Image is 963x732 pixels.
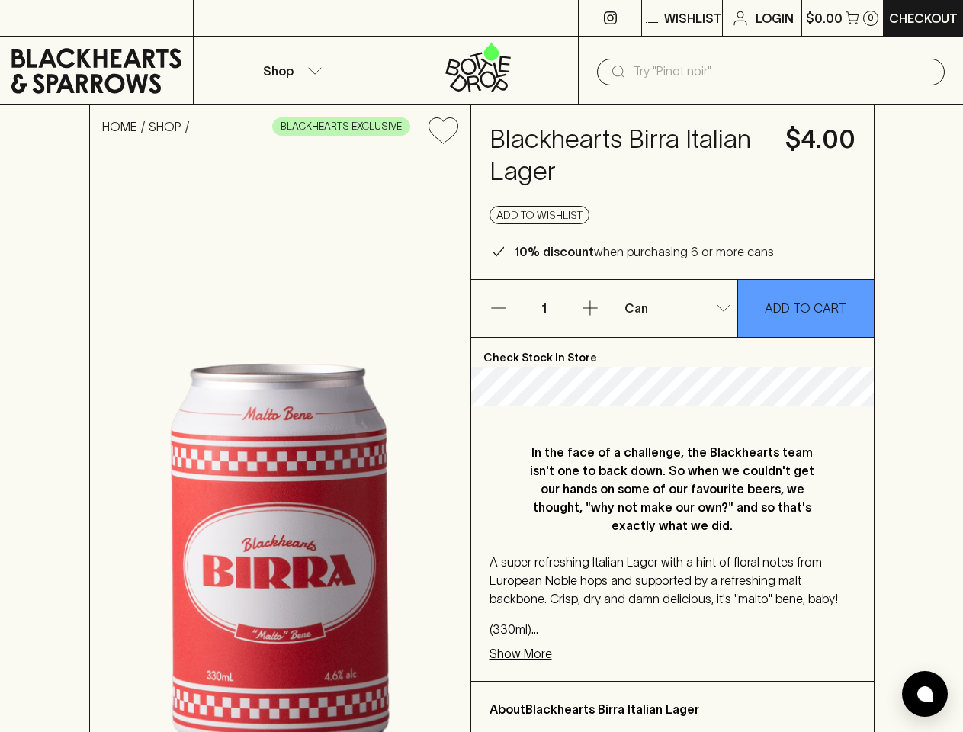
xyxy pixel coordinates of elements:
[263,62,294,80] p: Shop
[889,9,958,27] p: Checkout
[785,124,855,156] h4: $4.00
[490,700,855,718] p: About Blackhearts Birra Italian Lager
[514,245,594,258] b: 10% discount
[149,120,181,133] a: SHOP
[765,299,846,317] p: ADD TO CART
[422,111,464,150] button: Add to wishlist
[664,9,722,27] p: Wishlist
[102,120,137,133] a: HOME
[618,293,737,323] div: Can
[520,443,825,535] p: In the face of a challenge, the Blackhearts team isn't one to back down. So when we couldn't get ...
[917,686,933,701] img: bubble-icon
[490,553,855,608] p: A super refreshing Italian Lager with a hint of floral notes from European Noble hops and support...
[194,37,386,104] button: Shop
[490,124,767,188] h4: Blackhearts Birra Italian Lager
[490,620,855,638] p: (330ml) 4.6% ABV
[490,206,589,224] button: Add to wishlist
[756,9,794,27] p: Login
[514,242,774,261] p: when purchasing 6 or more cans
[634,59,933,84] input: Try "Pinot noir"
[471,338,874,367] p: Check Stock In Store
[490,644,552,663] p: Show More
[738,280,874,337] button: ADD TO CART
[868,14,874,22] p: 0
[806,9,843,27] p: $0.00
[624,299,648,317] p: Can
[194,9,207,27] p: ⠀
[273,119,409,134] span: BLACKHEARTS EXCLUSIVE
[526,280,563,337] p: 1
